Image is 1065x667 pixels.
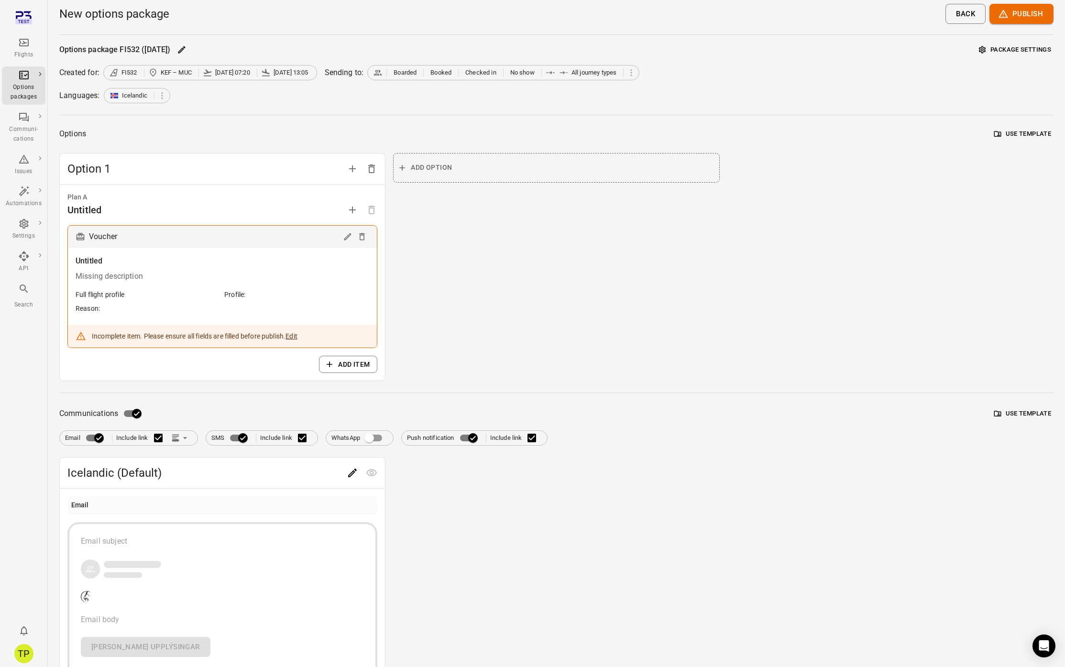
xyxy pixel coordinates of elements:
span: Communications [59,407,118,420]
span: KEF – MUC [161,68,192,77]
span: Add option [411,162,452,174]
span: FI532 [121,68,137,77]
button: Edit [343,463,362,482]
div: Missing description [76,271,369,282]
button: Notifications [14,621,33,640]
div: Options packages [6,83,42,102]
div: Automations [6,199,42,208]
label: Include link [116,428,168,448]
div: Full flight profile [76,290,124,299]
a: Flights [2,34,45,63]
span: [DATE] 13:05 [274,68,308,77]
div: Created for: [59,67,99,78]
div: Untitled [67,202,101,218]
button: Add option [343,159,362,178]
span: Preview [362,468,381,477]
div: Icelandic [104,88,170,103]
span: All journey types [571,68,617,77]
button: Publish [989,4,1054,24]
div: Sending to: [325,67,364,78]
div: Languages: [59,90,100,101]
button: Edit [175,43,189,57]
div: Email body [81,614,364,625]
button: Delete option [362,159,381,178]
a: API [2,248,45,276]
a: Automations [2,183,45,211]
button: Add item [319,356,377,373]
button: Package settings [977,43,1054,57]
label: Include link [260,428,312,448]
div: Email subject [81,536,364,547]
h1: New options package [59,6,169,22]
span: Boarded [394,68,417,77]
div: Issues [6,167,42,176]
span: No show [510,68,535,77]
button: Add plan [343,200,362,219]
div: Options [59,127,86,141]
div: Reason: [76,304,100,313]
span: Options need to have at least one plan [362,205,381,214]
label: WhatsApp [331,429,388,447]
a: Options packages [2,66,45,105]
button: Use template [992,406,1054,421]
button: Search [2,280,45,312]
button: Use template [992,127,1054,142]
span: [DATE] 07:20 [215,68,250,77]
span: Icelandic (Default) [67,465,343,481]
div: Flights [6,50,42,60]
label: Push notification [407,429,482,447]
div: Communi-cations [6,125,42,144]
div: API [6,264,42,273]
span: Add option [343,164,362,173]
div: Email [71,500,89,511]
div: Settings [6,231,42,241]
button: Tómas Páll Máté [11,640,37,667]
div: Open Intercom Messenger [1032,634,1055,657]
button: Edit [340,230,355,244]
span: Edit [343,468,362,477]
label: Include link [490,428,542,448]
button: Edit [285,331,297,341]
div: Incomplete item. Please ensure all fields are filled before publish. [92,331,297,341]
label: SMS [211,429,252,447]
img: Company logo [81,591,91,602]
div: Voucher [89,230,117,243]
div: TP [14,644,33,663]
span: Checked in [465,68,496,77]
div: Options package FI532 ([DATE]) [59,44,171,55]
div: Untitled [76,255,369,267]
div: Search [6,300,42,310]
div: BoardedBookedChecked inNo showAll journey types [367,65,639,80]
label: Email [65,429,108,447]
a: Settings [2,215,45,244]
button: Add option [393,153,719,183]
button: Back [945,4,986,24]
button: Link position in email [168,431,192,445]
a: Issues [2,151,45,179]
div: Plan A [67,192,377,203]
button: Delete [355,230,369,244]
span: Option 1 [67,161,343,176]
div: Profile: [224,290,245,299]
a: Communi-cations [2,109,45,147]
span: Icelandic [122,91,147,100]
span: Add plan [343,205,362,214]
span: Booked [430,68,451,77]
span: Delete option [362,164,381,173]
